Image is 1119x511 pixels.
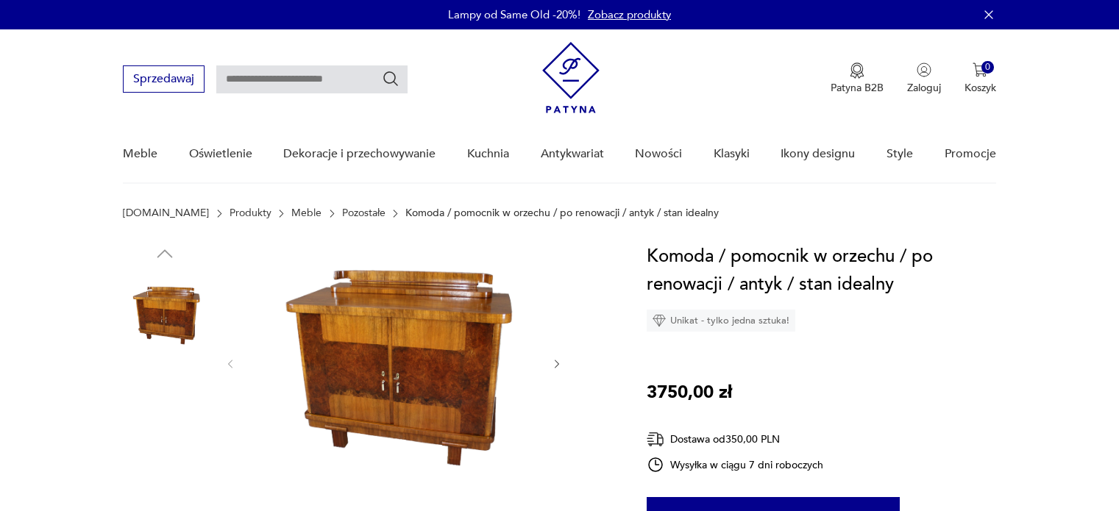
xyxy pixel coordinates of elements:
img: Zdjęcie produktu Komoda / pomocnik w orzechu / po renowacji / antyk / stan idealny [123,272,207,356]
a: Ikony designu [781,126,855,182]
a: Pozostałe [342,207,386,219]
div: Dostawa od 350,00 PLN [647,430,823,449]
a: Nowości [635,126,682,182]
p: Patyna B2B [831,81,884,95]
a: Kuchnia [467,126,509,182]
div: Wysyłka w ciągu 7 dni roboczych [647,456,823,474]
img: Ikona dostawy [647,430,664,449]
p: Komoda / pomocnik w orzechu / po renowacji / antyk / stan idealny [405,207,719,219]
a: Sprzedawaj [123,75,205,85]
a: Antykwariat [541,126,604,182]
button: Zaloguj [907,62,941,95]
img: Ikona medalu [850,62,864,79]
a: Dekoracje i przechowywanie [283,126,436,182]
a: Meble [123,126,157,182]
img: Ikona diamentu [653,314,666,327]
a: Produkty [230,207,271,219]
p: Lampy od Same Old -20%! [448,7,580,22]
img: Ikonka użytkownika [917,62,931,77]
a: Oświetlenie [189,126,252,182]
button: Patyna B2B [831,62,884,95]
p: 3750,00 zł [647,379,732,407]
img: Ikona koszyka [973,62,987,77]
div: 0 [981,61,994,74]
a: Style [887,126,913,182]
h1: Komoda / pomocnik w orzechu / po renowacji / antyk / stan idealny [647,243,996,299]
button: Szukaj [382,70,399,87]
a: Klasyki [714,126,750,182]
a: Meble [291,207,322,219]
div: Unikat - tylko jedna sztuka! [647,310,795,332]
img: Zdjęcie produktu Komoda / pomocnik w orzechu / po renowacji / antyk / stan idealny [252,243,536,482]
a: Zobacz produkty [588,7,671,22]
a: Promocje [945,126,996,182]
img: Patyna - sklep z meblami i dekoracjami vintage [542,42,600,113]
p: Koszyk [965,81,996,95]
p: Zaloguj [907,81,941,95]
button: Sprzedawaj [123,65,205,93]
img: Zdjęcie produktu Komoda / pomocnik w orzechu / po renowacji / antyk / stan idealny [123,366,207,450]
a: [DOMAIN_NAME] [123,207,209,219]
button: 0Koszyk [965,62,996,95]
a: Ikona medaluPatyna B2B [831,62,884,95]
